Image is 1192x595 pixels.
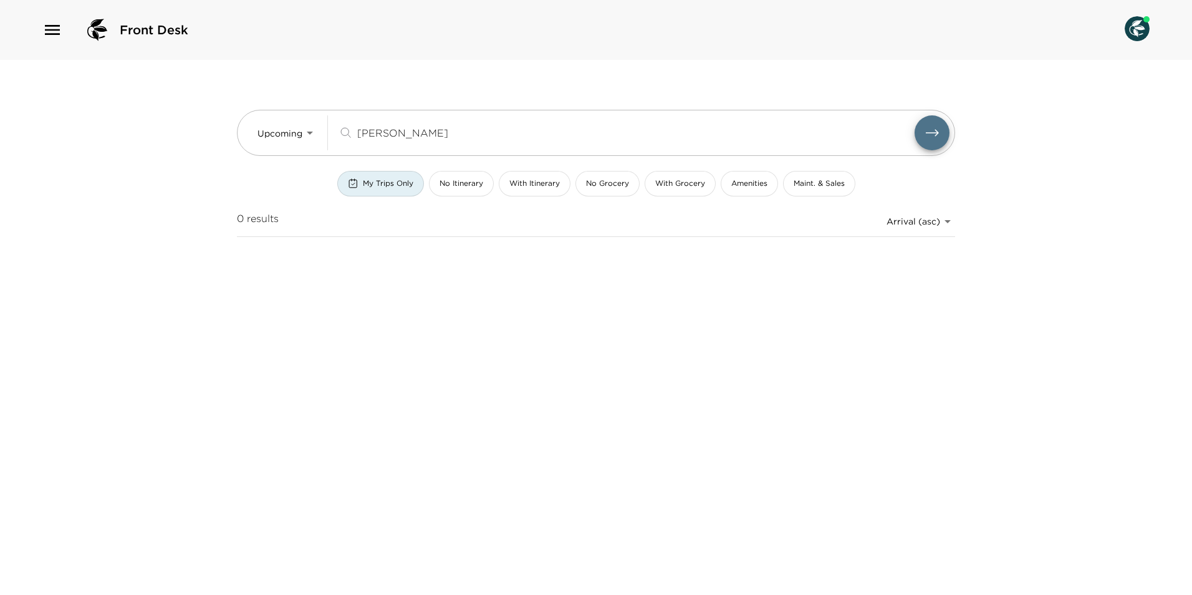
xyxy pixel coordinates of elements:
[363,178,413,189] span: My Trips Only
[575,171,640,196] button: No Grocery
[257,128,302,139] span: Upcoming
[586,178,629,189] span: No Grocery
[237,211,279,231] span: 0 results
[509,178,560,189] span: With Itinerary
[499,171,570,196] button: With Itinerary
[655,178,705,189] span: With Grocery
[794,178,845,189] span: Maint. & Sales
[440,178,483,189] span: No Itinerary
[337,171,424,196] button: My Trips Only
[645,171,716,196] button: With Grocery
[357,125,915,140] input: Search by traveler, residence, or concierge
[731,178,767,189] span: Amenities
[887,216,940,227] span: Arrival (asc)
[721,171,778,196] button: Amenities
[82,15,112,45] img: logo
[1125,16,1150,41] img: User
[783,171,855,196] button: Maint. & Sales
[429,171,494,196] button: No Itinerary
[120,21,188,39] span: Front Desk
